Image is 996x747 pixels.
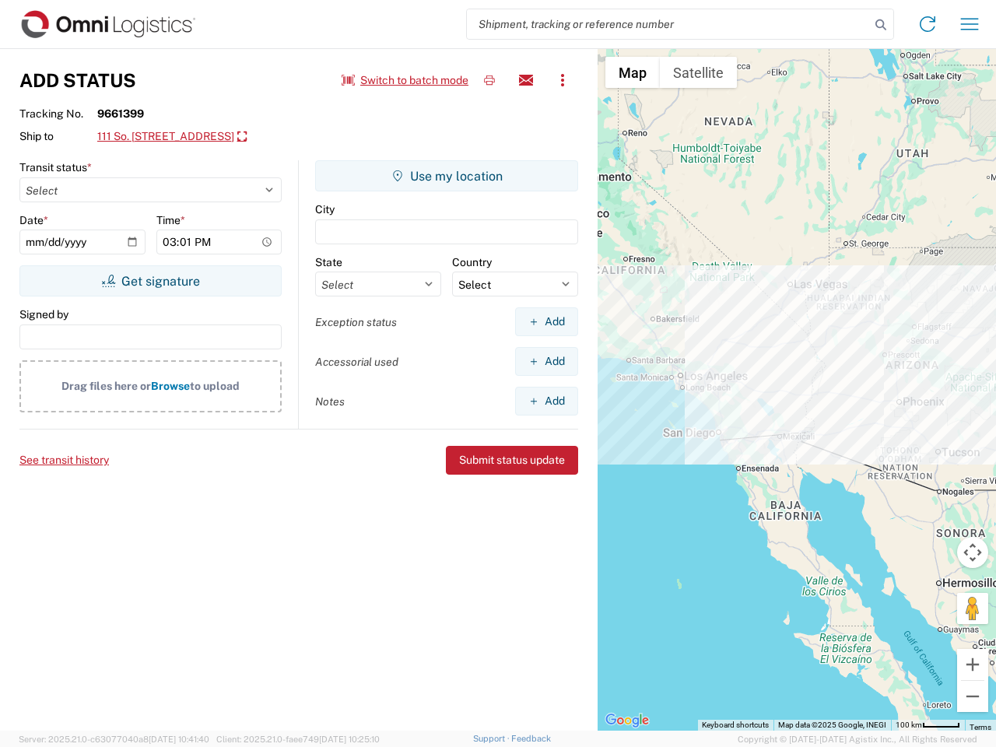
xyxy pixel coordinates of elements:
span: Copyright © [DATE]-[DATE] Agistix Inc., All Rights Reserved [738,732,977,746]
button: Show street map [605,57,660,88]
button: Add [515,347,578,376]
button: Add [515,387,578,416]
label: Country [452,255,492,269]
label: Exception status [315,315,397,329]
label: Date [19,213,48,227]
label: City [315,202,335,216]
span: to upload [190,380,240,392]
span: [DATE] 10:41:40 [149,735,209,744]
label: Signed by [19,307,68,321]
button: Switch to batch mode [342,68,468,93]
span: Client: 2025.21.0-faee749 [216,735,380,744]
button: Zoom in [957,649,988,680]
a: Open this area in Google Maps (opens a new window) [601,710,653,731]
label: State [315,255,342,269]
label: Time [156,213,185,227]
span: Browse [151,380,190,392]
a: Feedback [511,734,551,743]
label: Transit status [19,160,92,174]
span: Map data ©2025 Google, INEGI [778,721,886,729]
h3: Add Status [19,69,136,92]
span: Tracking No. [19,107,97,121]
img: Google [601,710,653,731]
button: Show satellite imagery [660,57,737,88]
input: Shipment, tracking or reference number [467,9,870,39]
span: [DATE] 10:25:10 [319,735,380,744]
span: Drag files here or [61,380,151,392]
button: Zoom out [957,681,988,712]
button: Submit status update [446,446,578,475]
span: Ship to [19,129,97,143]
button: Map Scale: 100 km per 45 pixels [891,720,965,731]
button: See transit history [19,447,109,473]
button: Add [515,307,578,336]
a: 111 So. [STREET_ADDRESS] [97,124,247,150]
button: Use my location [315,160,578,191]
label: Notes [315,395,345,409]
button: Get signature [19,265,282,296]
span: 100 km [896,721,922,729]
a: Support [473,734,512,743]
a: Terms [970,723,991,731]
strong: 9661399 [97,107,144,121]
button: Drag Pegman onto the map to open Street View [957,593,988,624]
button: Map camera controls [957,537,988,568]
label: Accessorial used [315,355,398,369]
span: Server: 2025.21.0-c63077040a8 [19,735,209,744]
button: Keyboard shortcuts [702,720,769,731]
